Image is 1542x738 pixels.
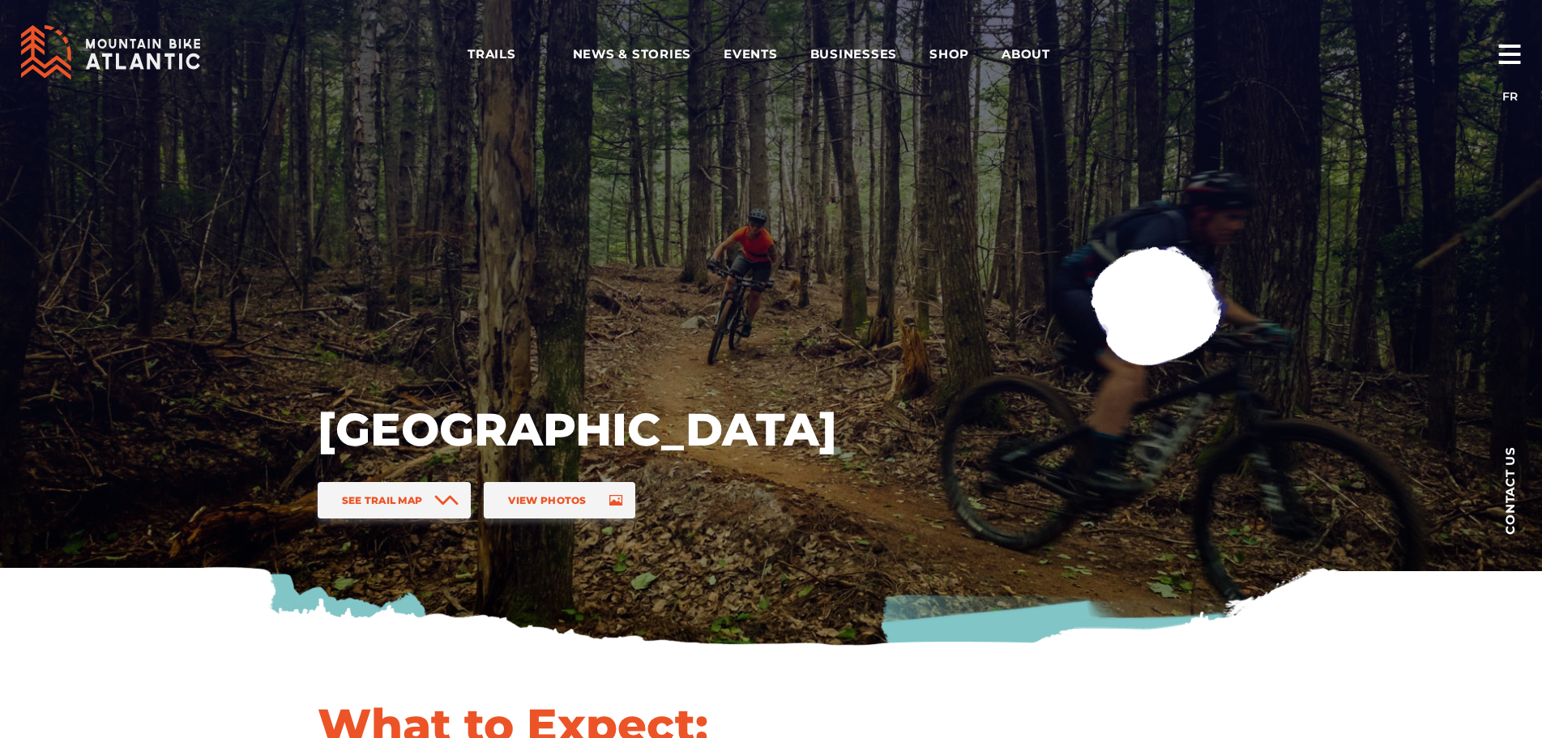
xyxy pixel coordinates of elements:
[573,46,692,62] span: News & Stories
[929,46,969,62] span: Shop
[508,494,586,506] span: View Photos
[1504,446,1516,535] span: Contact us
[810,46,898,62] span: Businesses
[1002,46,1074,62] span: About
[484,482,634,518] a: View Photos
[342,494,423,506] span: See Trail Map
[724,46,778,62] span: Events
[1477,421,1542,559] a: Contact us
[468,46,540,62] span: Trails
[1502,89,1518,104] a: FR
[318,401,836,458] h1: [GEOGRAPHIC_DATA]
[318,482,472,518] a: See Trail Map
